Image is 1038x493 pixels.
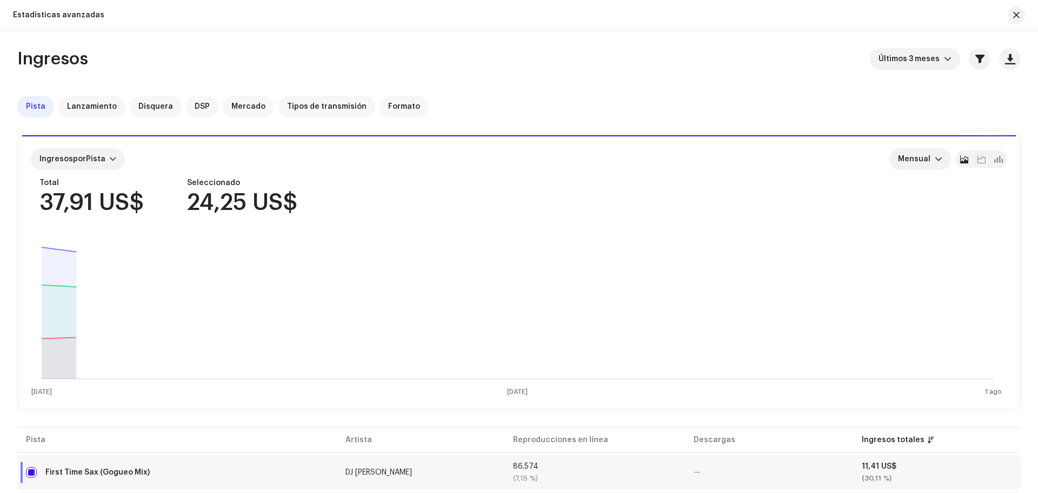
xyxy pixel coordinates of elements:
text: 1 ago [985,389,1002,395]
div: DJ [PERSON_NAME] [345,469,412,476]
div: dropdown trigger [935,148,942,170]
span: Mensual [898,148,935,170]
div: (30,11 %) [862,475,1012,482]
span: Formato [388,102,420,111]
span: DSP [195,102,210,111]
text: [DATE] [507,389,528,396]
div: 11,41 US$ [862,463,1012,470]
span: Tipos de transmisión [287,102,367,111]
div: 86.574 [513,463,676,470]
div: Seleccionado [187,179,297,187]
span: Mercado [231,102,265,111]
div: — [694,469,844,476]
span: Últimos 3 meses [879,48,944,70]
div: (7,15 %) [513,475,676,482]
div: dropdown trigger [944,48,951,70]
